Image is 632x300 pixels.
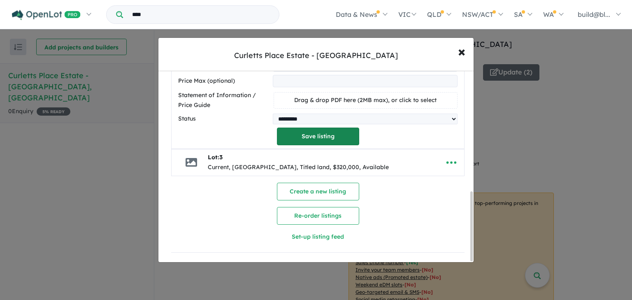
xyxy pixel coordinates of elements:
b: Lot: [208,153,223,161]
button: Create a new listing [277,183,359,200]
button: Re-order listings [277,207,359,225]
span: Drag & drop PDF here (2MB max), or click to select [294,96,437,104]
span: 3 [219,153,223,161]
label: Status [178,114,270,124]
label: Price Max (optional) [178,76,270,86]
span: build@bl... [578,10,610,19]
label: Statement of Information / Price Guide [178,91,270,110]
img: Openlot PRO Logo White [12,10,81,20]
span: × [458,42,465,60]
div: Current, [GEOGRAPHIC_DATA], Titled land, $320,000, Available [208,163,389,172]
div: Curletts Place Estate - [GEOGRAPHIC_DATA] [234,50,398,61]
button: Set-up listing feed [244,228,391,246]
button: Save listing [277,128,359,145]
input: Try estate name, suburb, builder or developer [125,6,277,23]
